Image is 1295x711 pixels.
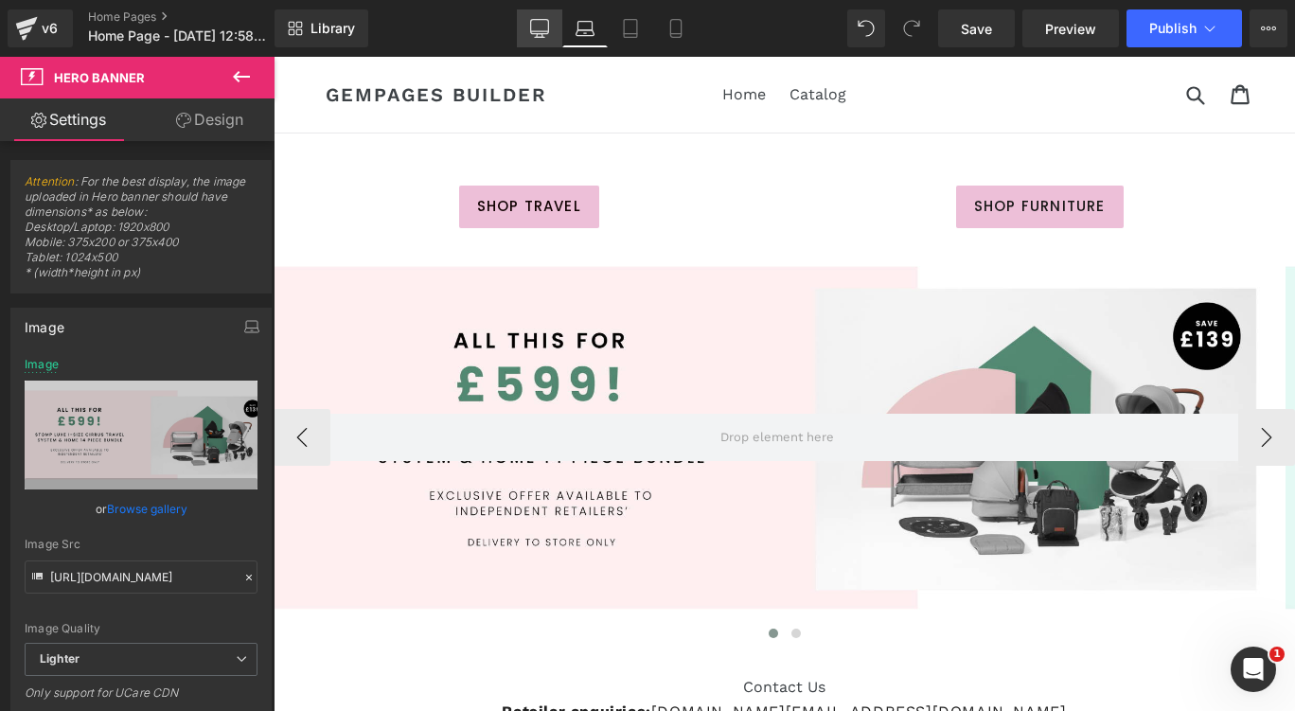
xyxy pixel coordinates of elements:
[25,174,257,293] span: : For the best display, the image uploaded in Hero banner should have dimensions* as below: Deskt...
[186,129,326,171] a: Shop Travel
[40,651,80,666] b: Lighter
[25,358,59,371] div: Image
[14,619,1007,642] p: Contact Us
[1231,647,1276,692] iframe: Intercom live chat
[961,19,992,39] span: Save
[1149,21,1197,36] span: Publish
[908,18,960,57] input: Search
[25,622,257,635] div: Image Quality
[608,9,653,47] a: Tablet
[439,24,502,52] a: Home
[25,538,257,551] div: Image Src
[88,28,267,44] span: Home Page - [DATE] 12:58:06
[38,16,62,41] div: v6
[204,139,308,161] span: Shop Travel
[25,309,64,335] div: Image
[14,642,1007,669] p: [DOMAIN_NAME][EMAIL_ADDRESS][DOMAIN_NAME]
[1126,9,1242,47] button: Publish
[310,20,355,37] span: Library
[562,9,608,47] a: Laptop
[8,9,73,47] a: v6
[701,139,832,161] span: Shop Furniture
[52,27,274,49] a: GemPages Builder
[228,646,377,664] strong: Retailer enquiries:
[25,174,75,188] a: Attention
[25,560,257,594] input: Link
[653,9,699,47] a: Mobile
[893,9,931,47] button: Redo
[1045,19,1096,39] span: Preview
[847,9,885,47] button: Undo
[275,9,368,47] a: New Library
[141,98,278,141] a: Design
[107,492,187,525] a: Browse gallery
[506,24,582,52] a: Catalog
[88,9,303,25] a: Home Pages
[1269,647,1285,662] span: 1
[1250,9,1287,47] button: More
[54,70,145,85] span: Hero Banner
[683,129,850,171] a: Shop Furniture
[25,499,257,519] div: or
[517,9,562,47] a: Desktop
[1022,9,1119,47] a: Preview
